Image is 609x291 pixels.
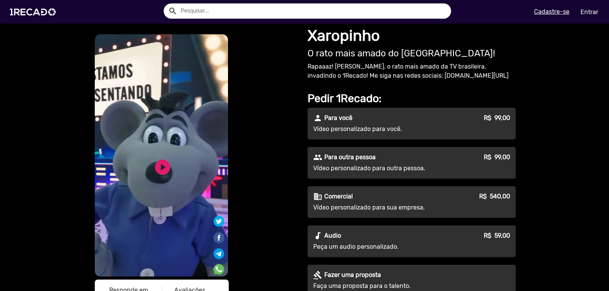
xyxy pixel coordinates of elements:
[214,247,224,254] i: Share on Telegram
[214,263,224,270] i: Share on WhatsApp
[479,192,510,201] p: R$ 540,00
[214,216,224,227] img: Compartilhe no twitter
[484,114,510,123] p: R$ 99,00
[324,153,376,162] p: Para outra pessoa
[214,217,224,224] i: Share on Twitter
[324,231,341,240] p: Audio
[313,164,451,173] p: Vídeo personalizado para outra pessoa.
[324,192,353,201] p: Comercial
[324,114,352,123] p: Para você
[313,242,451,251] p: Peça um audio personalizado.
[313,125,451,134] p: Vídeo personalizado para você.
[324,270,381,280] p: Fazer uma proposta
[214,264,224,275] img: Compartilhe no whatsapp
[313,203,451,212] p: Vídeo personalizado para sua empresa.
[153,158,172,176] a: play_circle_filled
[213,231,225,238] i: Share on Facebook
[213,232,225,244] img: Compartilhe no facebook
[95,34,228,277] video: S1RECADO vídeos dedicados para fãs e empresas
[308,27,516,45] h1: Xaropinho
[313,270,322,280] mat-icon: gavel
[166,4,179,17] button: Example home icon
[313,153,322,162] mat-icon: people
[534,8,569,15] u: Cadastre-se
[308,48,516,59] h2: O rato mais amado do [GEOGRAPHIC_DATA]!
[168,6,177,16] mat-icon: Example home icon
[313,281,451,291] p: Faça uma proposta para o talento.
[175,3,451,19] input: Pesquisar...
[484,231,510,240] p: R$ 59,00
[313,114,322,123] mat-icon: person
[576,5,603,19] a: Entrar
[484,153,510,162] p: R$ 99,00
[308,92,516,105] h2: Pedir 1Recado:
[308,62,516,80] p: Rapaaaz! [PERSON_NAME], o rato mais amado da TV brasileira, invadindo o 1Recado! Me siga nas rede...
[214,248,224,259] img: Compartilhe no telegram
[313,192,322,201] mat-icon: business
[313,231,322,240] mat-icon: audiotrack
